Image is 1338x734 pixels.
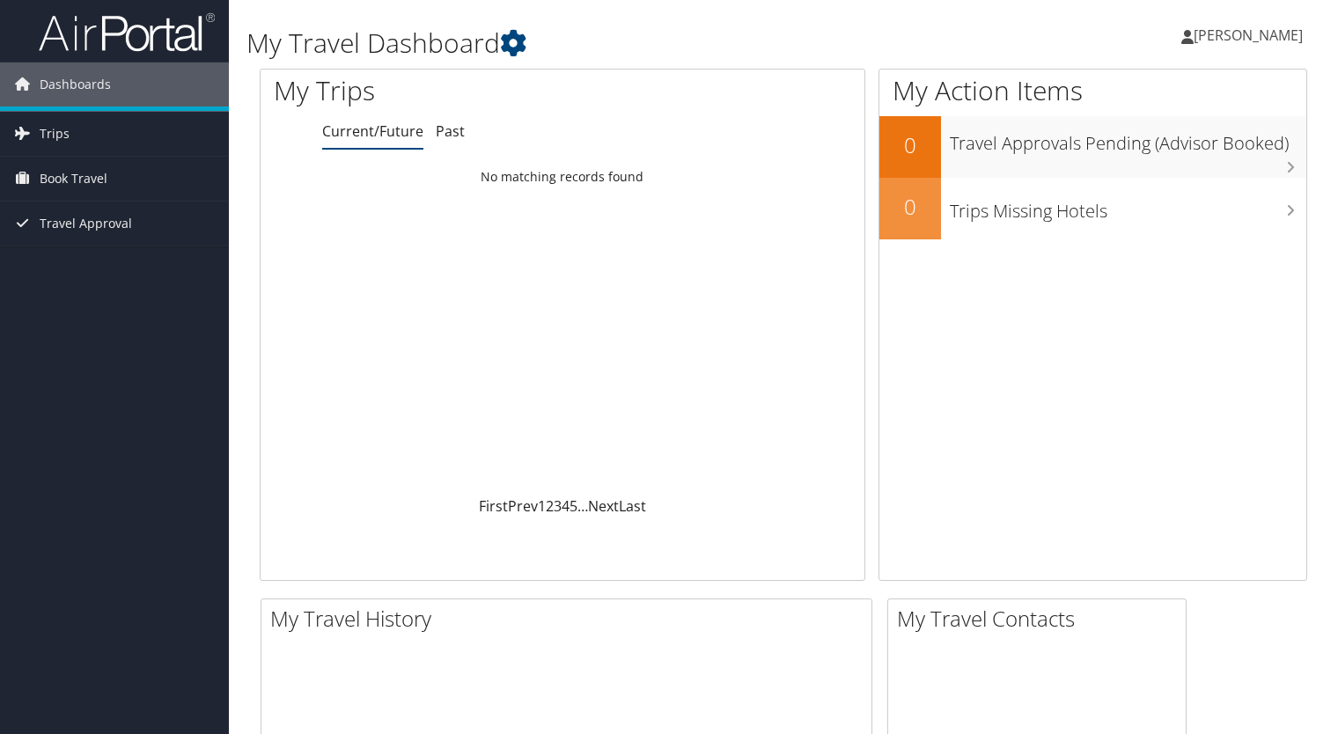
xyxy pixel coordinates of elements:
td: No matching records found [261,161,864,193]
a: First [479,496,508,516]
h1: My Trips [274,72,599,109]
a: 4 [562,496,570,516]
a: Next [588,496,619,516]
a: 5 [570,496,577,516]
h3: Travel Approvals Pending (Advisor Booked) [950,122,1306,156]
a: Last [619,496,646,516]
span: Travel Approval [40,202,132,246]
h1: My Travel Dashboard [246,25,962,62]
a: 3 [554,496,562,516]
h3: Trips Missing Hotels [950,190,1306,224]
a: Prev [508,496,538,516]
h2: My Travel History [270,604,871,634]
h2: 0 [879,192,941,222]
a: 2 [546,496,554,516]
a: 0Trips Missing Hotels [879,178,1306,239]
span: Book Travel [40,157,107,201]
a: 0Travel Approvals Pending (Advisor Booked) [879,116,1306,178]
span: … [577,496,588,516]
img: airportal-logo.png [39,11,215,53]
h2: 0 [879,130,941,160]
span: Dashboards [40,62,111,106]
h2: My Travel Contacts [897,604,1186,634]
span: [PERSON_NAME] [1194,26,1303,45]
a: Past [436,121,465,141]
a: 1 [538,496,546,516]
a: [PERSON_NAME] [1181,9,1320,62]
span: Trips [40,112,70,156]
h1: My Action Items [879,72,1306,109]
a: Current/Future [322,121,423,141]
